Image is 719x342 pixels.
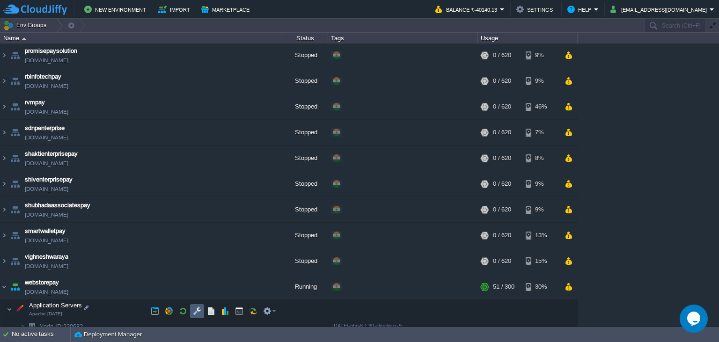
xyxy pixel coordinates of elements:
div: 9% [526,200,556,226]
img: AMDAwAAAACH5BAEAAAAALAAAAAABAAEAAAICRAEAOw== [0,277,8,303]
img: CloudJiffy [3,4,67,15]
div: 9% [526,175,556,200]
a: [DOMAIN_NAME] [25,239,68,248]
div: 46% [526,97,556,123]
div: Stopped [281,175,328,200]
img: AMDAwAAAACH5BAEAAAAALAAAAAABAAEAAAICRAEAOw== [0,123,8,148]
a: [DOMAIN_NAME] [25,59,68,68]
a: shaktienterprisepay [25,153,78,162]
div: 51 / 300 [493,277,514,303]
button: Deployment Manager [74,330,142,339]
button: Settings [516,4,556,15]
a: promisepaysolution [25,50,77,59]
img: AMDAwAAAACH5BAEAAAAALAAAAAABAAEAAAICRAEAOw== [0,226,8,251]
a: [DOMAIN_NAME] [25,265,68,274]
div: 0 / 620 [493,72,511,97]
a: smartwalletpay [25,230,66,239]
span: Application Servers [28,305,83,313]
div: Usage [478,33,577,44]
img: AMDAwAAAACH5BAEAAAAALAAAAAABAAEAAAICRAEAOw== [25,322,38,337]
img: AMDAwAAAACH5BAEAAAAALAAAAAABAAEAAAICRAEAOw== [8,226,22,251]
a: [DOMAIN_NAME] [25,213,68,223]
div: Stopped [281,123,328,148]
img: AMDAwAAAACH5BAEAAAAALAAAAAABAAEAAAICRAEAOw== [8,72,22,97]
a: rbinfotechpay [25,75,61,85]
div: Stopped [281,226,328,251]
button: New Environment [84,4,149,15]
img: AMDAwAAAACH5BAEAAAAALAAAAAABAAEAAAICRAEAOw== [13,303,26,322]
img: AMDAwAAAACH5BAEAAAAALAAAAAABAAEAAAICRAEAOw== [22,37,26,40]
div: Stopped [281,149,328,174]
div: Stopped [281,46,328,71]
img: AMDAwAAAACH5BAEAAAAALAAAAAABAAEAAAICRAEAOw== [8,277,22,303]
img: AMDAwAAAACH5BAEAAAAALAAAAAABAAEAAAICRAEAOw== [0,46,8,71]
a: [DOMAIN_NAME] [25,110,68,120]
img: AMDAwAAAACH5BAEAAAAALAAAAAABAAEAAAICRAEAOw== [8,97,22,123]
img: AMDAwAAAACH5BAEAAAAALAAAAAABAAEAAAICRAEAOw== [8,200,22,226]
a: vighneshwaraya [25,255,68,265]
span: Node ID: [39,326,63,333]
a: [DOMAIN_NAME] [25,162,68,171]
span: Apache [DATE] [29,314,62,320]
div: 13% [526,226,556,251]
div: 0 / 620 [493,97,511,123]
div: 0 / 620 [493,226,511,251]
a: [DOMAIN_NAME] [25,85,68,94]
img: AMDAwAAAACH5BAEAAAAALAAAAAABAAEAAAICRAEAOw== [8,175,22,200]
div: Tags [329,33,477,44]
div: 15% [526,252,556,277]
div: 0 / 620 [493,46,511,71]
div: 30% [526,277,556,303]
img: AMDAwAAAACH5BAEAAAAALAAAAAABAAEAAAICRAEAOw== [0,149,8,174]
img: AMDAwAAAACH5BAEAAAAALAAAAAABAAEAAAICRAEAOw== [8,149,22,174]
div: 0 / 620 [493,252,511,277]
div: 0 / 620 [493,149,511,174]
div: No active tasks [12,327,70,342]
img: AMDAwAAAACH5BAEAAAAALAAAAAABAAEAAAICRAEAOw== [0,72,8,97]
div: 8% [526,149,556,174]
span: 220682 [38,326,84,334]
img: AMDAwAAAACH5BAEAAAAALAAAAAABAAEAAAICRAEAOw== [0,97,8,123]
img: AMDAwAAAACH5BAEAAAAALAAAAAABAAEAAAICRAEAOw== [0,200,8,226]
a: sdnpenterprise [25,127,65,136]
div: Stopped [281,252,328,277]
img: AMDAwAAAACH5BAEAAAAALAAAAAABAAEAAAICRAEAOw== [0,175,8,200]
div: 7% [526,123,556,148]
button: Import [158,4,193,15]
iframe: chat widget [680,305,710,333]
div: 0 / 620 [493,200,511,226]
button: Marketplace [201,4,252,15]
div: 9% [526,46,556,71]
div: 0 / 620 [493,123,511,148]
a: [DOMAIN_NAME] [25,291,68,300]
a: [DOMAIN_NAME] [25,136,68,146]
img: AMDAwAAAACH5BAEAAAAALAAAAAABAAEAAAICRAEAOw== [7,303,12,322]
div: Stopped [281,200,328,226]
a: shubhadaassociatespay [25,204,90,213]
button: Help [567,4,594,15]
img: AMDAwAAAACH5BAEAAAAALAAAAAABAAEAAAICRAEAOw== [8,123,22,148]
img: AMDAwAAAACH5BAEAAAAALAAAAAABAAEAAAICRAEAOw== [20,322,25,337]
a: Application ServersApache [DATE] [28,305,83,312]
img: AMDAwAAAACH5BAEAAAAALAAAAAABAAEAAAICRAEAOw== [8,46,22,71]
div: Status [282,33,328,44]
img: AMDAwAAAACH5BAEAAAAALAAAAAABAAEAAAICRAEAOw== [8,252,22,277]
div: 0 / 620 [493,175,511,200]
button: Balance ₹-40140.13 [435,4,500,15]
a: Node ID:220682 [38,326,84,334]
a: webstorepay [25,281,59,291]
img: AMDAwAAAACH5BAEAAAAALAAAAAABAAEAAAICRAEAOw== [0,252,8,277]
div: 9% [526,72,556,97]
div: Stopped [281,97,328,123]
a: shiventerprisepay [25,178,73,188]
a: rvmpay [25,101,45,110]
